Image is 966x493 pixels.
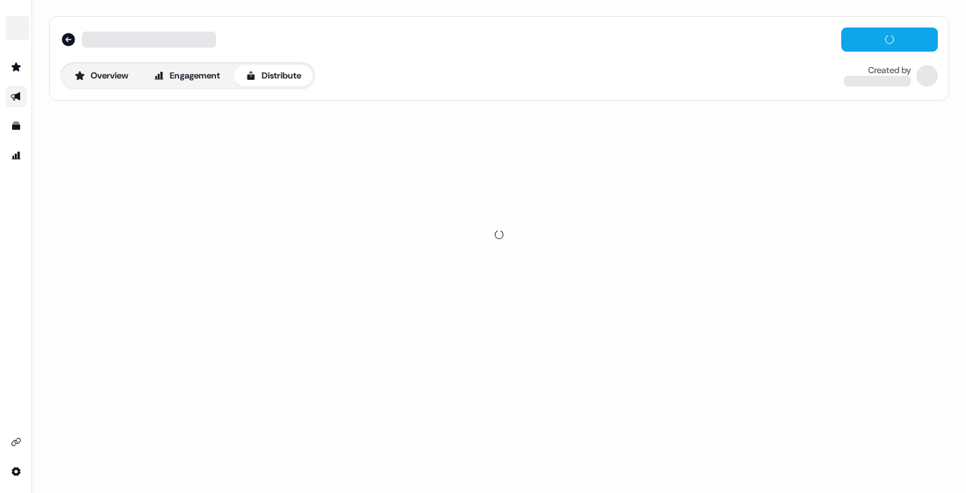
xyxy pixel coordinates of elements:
[868,65,911,76] div: Created by
[5,145,27,166] a: Go to attribution
[63,65,140,87] button: Overview
[5,431,27,453] a: Go to integrations
[5,86,27,107] a: Go to outbound experience
[142,65,231,87] button: Engagement
[5,461,27,482] a: Go to integrations
[5,115,27,137] a: Go to templates
[5,56,27,78] a: Go to prospects
[234,65,313,87] button: Distribute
